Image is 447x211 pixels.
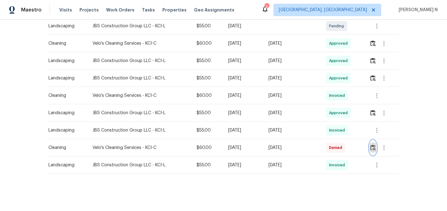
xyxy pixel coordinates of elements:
[93,23,187,29] div: JBS Construction Group LLC - KCI-L
[329,40,350,47] span: Approved
[196,92,218,99] div: $60.00
[269,40,316,47] div: [DATE]
[269,58,316,64] div: [DATE]
[93,110,187,116] div: JBS Construction Group LLC - KCI-L
[21,7,42,13] span: Maestro
[59,7,72,13] span: Visits
[48,162,83,168] div: Landscaping
[329,162,347,168] span: Invoiced
[369,105,377,120] button: Review Icon
[228,162,259,168] div: [DATE]
[228,23,259,29] div: [DATE]
[106,7,134,13] span: Work Orders
[329,58,350,64] span: Approved
[370,110,376,116] img: Review Icon
[228,145,259,151] div: [DATE]
[329,23,346,29] span: Pending
[196,127,218,133] div: $55.00
[369,36,377,51] button: Review Icon
[196,40,218,47] div: $60.00
[329,145,345,151] span: Denied
[93,58,187,64] div: JBS Construction Group LLC - KCI-L
[162,7,187,13] span: Properties
[228,40,259,47] div: [DATE]
[48,75,83,81] div: Landscaping
[369,71,377,86] button: Review Icon
[264,4,269,10] div: 2
[369,53,377,68] button: Review Icon
[93,40,187,47] div: Velo's Cleaning Services - KCI-C
[228,110,259,116] div: [DATE]
[269,75,316,81] div: [DATE]
[269,92,316,99] div: [DATE]
[279,7,367,13] span: [GEOGRAPHIC_DATA], [GEOGRAPHIC_DATA]
[370,75,376,81] img: Review Icon
[369,140,377,155] button: Review Icon
[93,92,187,99] div: Velo's Cleaning Services - KCI-C
[228,75,259,81] div: [DATE]
[142,8,155,12] span: Tasks
[329,75,350,81] span: Approved
[228,92,259,99] div: [DATE]
[93,162,187,168] div: JBS Construction Group LLC - KCI-L
[196,110,218,116] div: $55.00
[48,23,83,29] div: Landscaping
[48,127,83,133] div: Landscaping
[93,127,187,133] div: JBS Construction Group LLC - KCI-L
[48,40,83,47] div: Cleaning
[329,127,347,133] span: Invoiced
[79,7,99,13] span: Projects
[194,7,234,13] span: Geo Assignments
[196,75,218,81] div: $55.00
[269,145,316,151] div: [DATE]
[48,58,83,64] div: Landscaping
[269,127,316,133] div: [DATE]
[370,40,376,46] img: Review Icon
[93,75,187,81] div: JBS Construction Group LLC - KCI-L
[370,145,376,150] img: Review Icon
[48,92,83,99] div: Cleaning
[196,58,218,64] div: $55.00
[196,23,218,29] div: $55.00
[93,145,187,151] div: Velo's Cleaning Services - KCI-C
[228,127,259,133] div: [DATE]
[329,92,347,99] span: Invoiced
[370,58,376,64] img: Review Icon
[48,145,83,151] div: Cleaning
[228,58,259,64] div: [DATE]
[196,162,218,168] div: $55.00
[396,7,438,13] span: [PERSON_NAME] N
[269,162,316,168] div: [DATE]
[196,145,218,151] div: $60.00
[48,110,83,116] div: Landscaping
[329,110,350,116] span: Approved
[269,110,316,116] div: [DATE]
